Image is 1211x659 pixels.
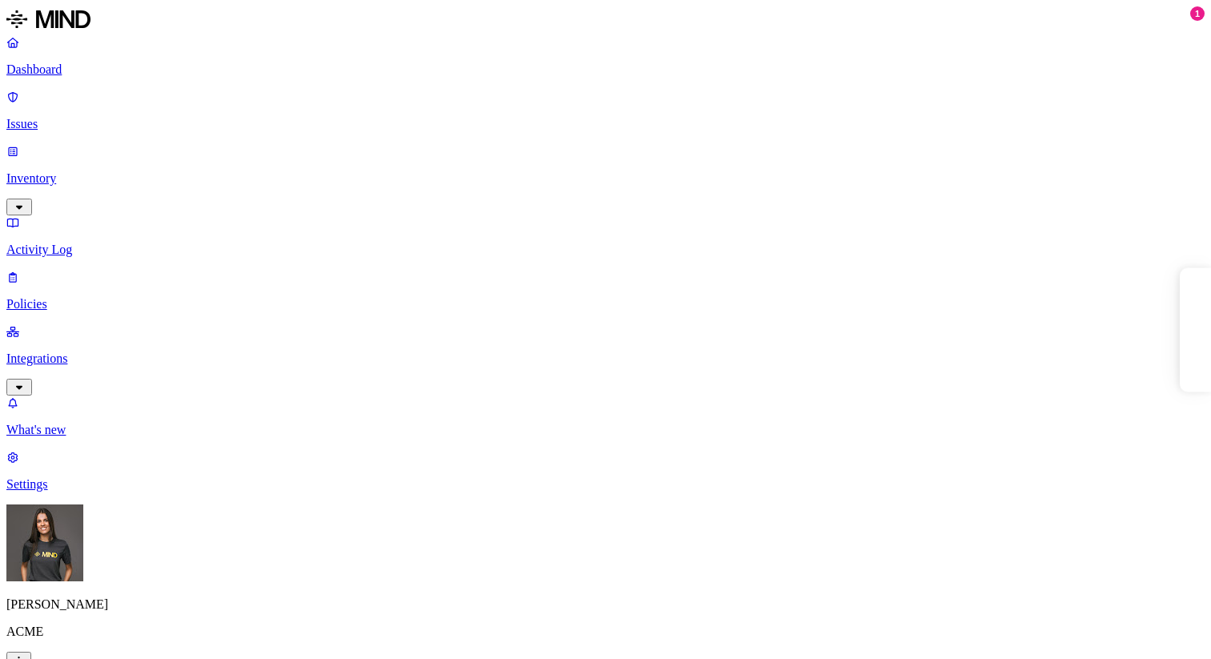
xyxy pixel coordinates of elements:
p: Issues [6,117,1205,131]
p: Dashboard [6,62,1205,77]
p: Policies [6,297,1205,311]
div: 1 [1190,6,1205,21]
img: MIND [6,6,91,32]
p: What's new [6,423,1205,437]
p: Activity Log [6,243,1205,257]
p: Inventory [6,171,1205,186]
p: Settings [6,477,1205,492]
p: ACME [6,625,1205,639]
p: Integrations [6,352,1205,366]
img: Gal Cohen [6,504,83,581]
